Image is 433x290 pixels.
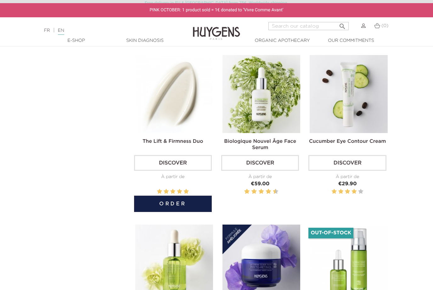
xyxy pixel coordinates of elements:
div: | [41,27,176,34]
a: FR [44,28,50,33]
label: 5 [358,188,363,196]
span: €59.00 [251,181,270,187]
label: 8 [267,188,270,196]
a: Our commitments [319,37,382,44]
label: 6 [260,188,263,196]
div: À partir de [221,174,299,180]
div: À partir de [134,174,212,180]
button: Order [134,196,212,212]
label: 3 [170,188,175,196]
a: The Lift & Firmness Duo [143,139,203,144]
img: Biologique Nouvel Âge Face... [222,55,300,133]
label: 9 [272,188,273,196]
img: Huygens [193,17,240,41]
label: 10 [274,188,277,196]
label: 2 [338,188,343,196]
div: À partir de [308,174,386,180]
label: 3 [250,188,251,196]
label: 2 [164,188,169,196]
label: 3 [345,188,350,196]
label: 7 [265,188,266,196]
a: EN [58,28,64,35]
label: 5 [183,188,188,196]
button:  [337,20,348,29]
a: E-Shop [45,37,108,44]
input: Search [268,22,349,30]
label: 4 [253,188,256,196]
i:  [339,21,346,28]
a: Skin Diagnosis [113,37,176,44]
label: 4 [177,188,182,196]
span: (0) [381,24,388,28]
label: 5 [257,188,258,196]
label: 1 [332,188,337,196]
img: Cucumber Eye Contour Cream [310,55,387,133]
span: €29.90 [338,181,357,187]
label: 4 [351,188,357,196]
a: Discover [308,155,386,171]
a: Cucumber Eye Contour Cream [309,139,386,144]
a: Discover [221,155,299,171]
label: 2 [245,188,249,196]
label: 1 [157,188,162,196]
a: Discover [134,155,212,171]
a: Organic Apothecary [251,37,314,44]
li: Out-of-Stock [308,228,353,238]
label: 1 [243,188,244,196]
a: Biologique Nouvel Âge Face Serum [224,139,296,150]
